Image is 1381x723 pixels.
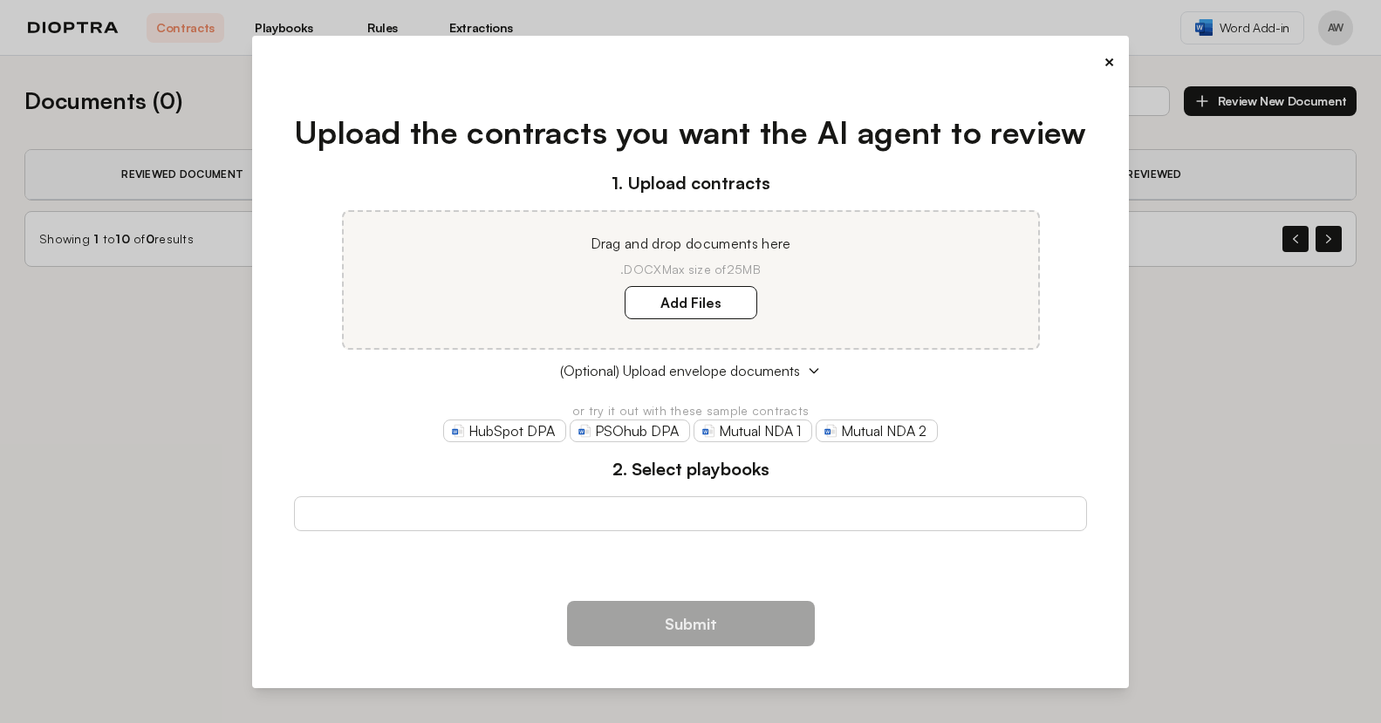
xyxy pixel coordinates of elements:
[570,419,690,442] a: PSOhub DPA
[567,601,815,646] button: Submit
[294,109,1087,156] h1: Upload the contracts you want the AI agent to review
[1104,50,1115,74] button: ×
[443,419,566,442] a: HubSpot DPA
[294,456,1087,482] h3: 2. Select playbooks
[694,419,812,442] a: Mutual NDA 1
[294,170,1087,196] h3: 1. Upload contracts
[625,286,757,319] label: Add Files
[294,402,1087,419] p: or try it out with these sample contracts
[365,261,1017,278] p: .DOCX Max size of 25MB
[365,233,1017,254] p: Drag and drop documents here
[294,360,1087,381] button: (Optional) Upload envelope documents
[560,360,800,381] span: (Optional) Upload envelope documents
[816,419,938,442] a: Mutual NDA 2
